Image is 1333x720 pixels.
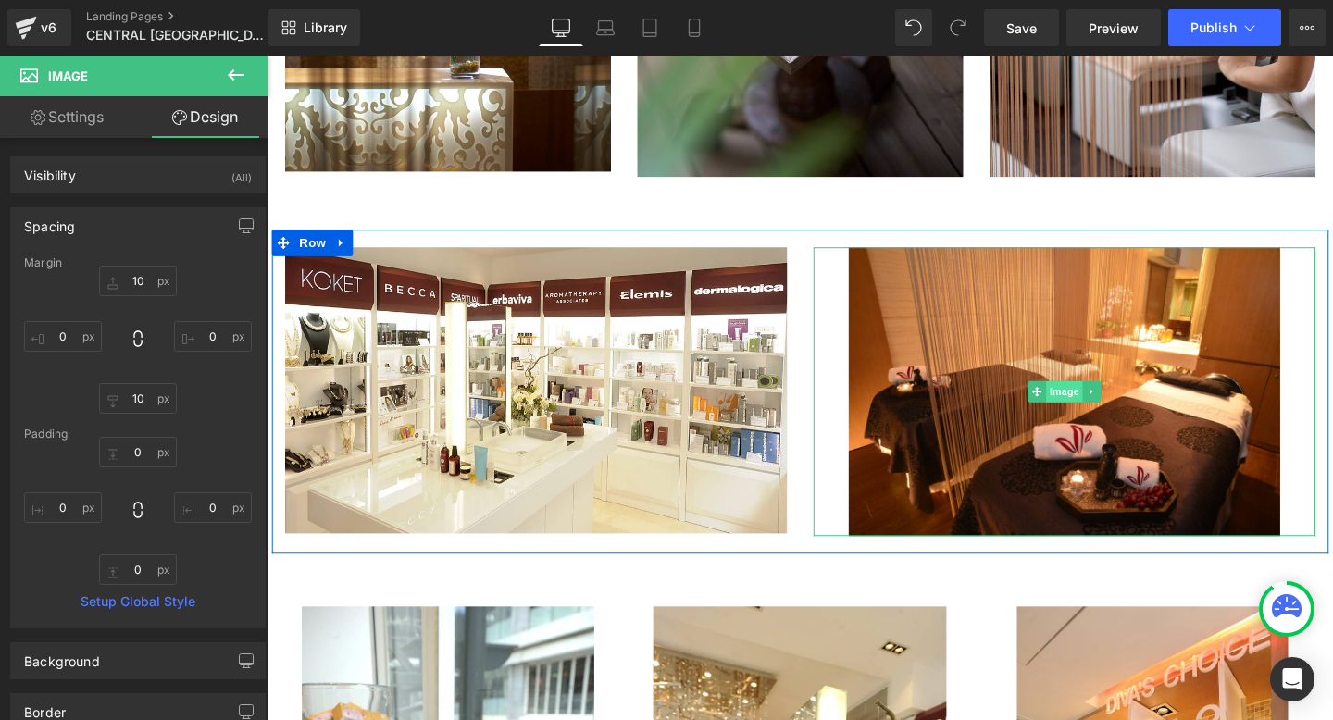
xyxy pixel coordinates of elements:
span: Image [48,68,88,83]
a: New Library [268,9,360,46]
button: Redo [940,9,977,46]
a: Laptop [583,9,628,46]
a: Expand / Collapse [66,183,90,211]
input: 0 [24,321,102,352]
div: Margin [24,256,252,269]
button: More [1289,9,1326,46]
span: CENTRAL [GEOGRAPHIC_DATA] [86,28,264,43]
input: 0 [99,554,177,585]
a: Design [138,96,272,138]
a: Landing Pages [86,9,299,24]
input: 0 [99,437,177,467]
input: 0 [24,492,102,523]
button: Undo [895,9,932,46]
a: Setup Global Style [24,594,252,609]
div: Background [24,643,100,669]
span: Publish [1190,20,1237,35]
div: Visibility [24,157,76,183]
span: Save [1006,19,1037,38]
a: Expand / Collapse [857,342,877,365]
input: 0 [174,492,252,523]
input: 0 [174,321,252,352]
input: 0 [99,383,177,414]
a: Mobile [672,9,716,46]
a: v6 [7,9,71,46]
a: Tablet [628,9,672,46]
input: 0 [99,266,177,296]
div: Padding [24,428,252,441]
div: (All) [231,157,252,188]
div: Border [24,694,66,720]
a: Preview [1066,9,1161,46]
span: Image [818,342,857,365]
button: Publish [1168,9,1281,46]
span: Row [29,183,66,211]
span: Library [304,19,347,36]
span: Preview [1089,19,1139,38]
div: Open Intercom Messenger [1270,657,1314,701]
div: v6 [37,16,60,40]
a: Desktop [539,9,583,46]
div: Spacing [24,208,75,234]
